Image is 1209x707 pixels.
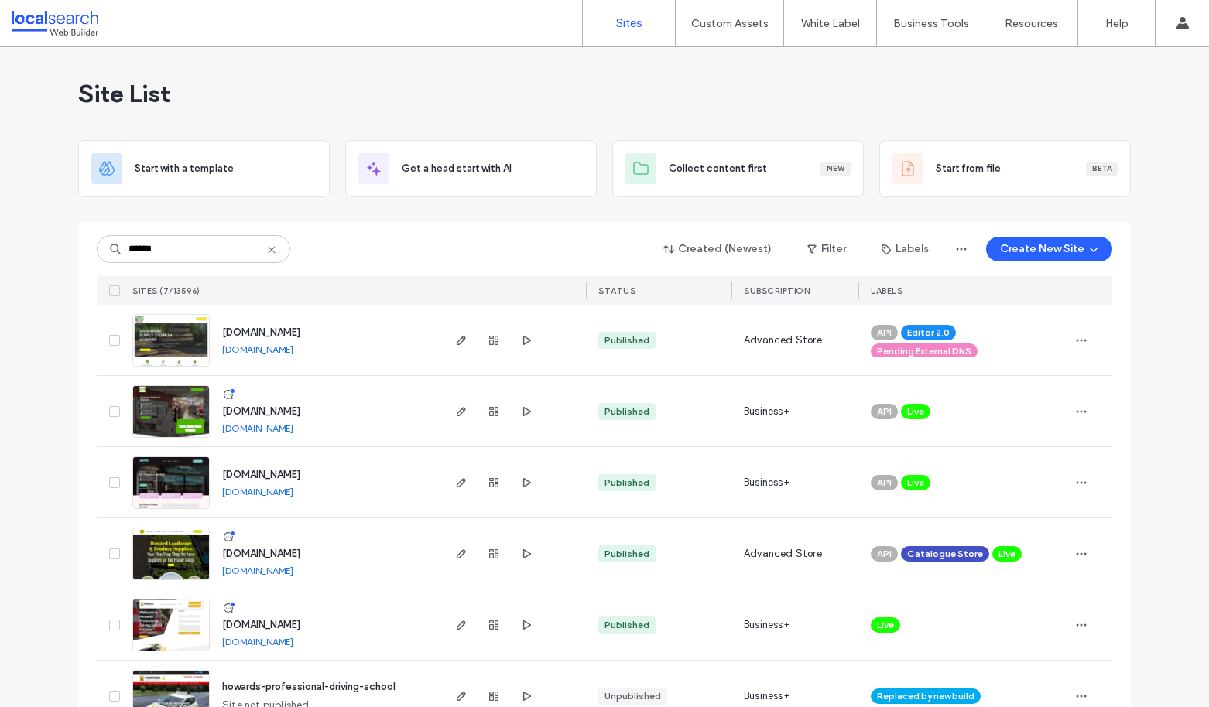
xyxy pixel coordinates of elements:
[877,689,974,703] span: Replaced by new build
[222,405,300,417] a: [DOMAIN_NAME]
[598,285,635,296] span: STATUS
[222,636,293,647] a: [DOMAIN_NAME]
[612,140,864,197] div: Collect content firstNew
[801,17,860,30] label: White Label
[986,237,1112,261] button: Create New Site
[78,78,170,109] span: Site List
[616,16,642,30] label: Sites
[907,476,924,490] span: Live
[604,547,649,561] div: Published
[871,285,902,296] span: LABELS
[135,161,234,176] span: Start with a template
[604,476,649,490] div: Published
[222,469,300,480] a: [DOMAIN_NAME]
[402,161,512,176] span: Get a head start with AI
[1105,17,1129,30] label: Help
[820,162,851,176] div: New
[222,681,396,692] a: howards-professional-driving-school
[650,237,786,261] button: Created (Newest)
[744,285,810,296] span: SUBSCRIPTION
[132,285,200,296] span: SITES (7/13596)
[345,140,597,197] div: Get a head start with AI
[1005,17,1058,30] label: Resources
[669,161,767,176] span: Collect content first
[691,17,769,30] label: Custom Assets
[222,619,300,630] a: [DOMAIN_NAME]
[877,547,892,561] span: API
[222,326,300,338] a: [DOMAIN_NAME]
[744,617,789,633] span: Business+
[744,546,822,562] span: Advanced Store
[222,565,293,576] a: [DOMAIN_NAME]
[744,688,789,704] span: Business+
[222,548,300,559] a: [DOMAIN_NAME]
[868,237,943,261] button: Labels
[744,404,789,419] span: Business+
[877,326,892,340] span: API
[222,343,293,355] a: [DOMAIN_NAME]
[222,422,293,434] a: [DOMAIN_NAME]
[78,140,330,197] div: Start with a template
[744,475,789,490] span: Business+
[936,161,1001,176] span: Start from file
[893,17,969,30] label: Business Tools
[877,405,892,418] span: API
[1086,162,1118,176] div: Beta
[792,237,861,261] button: Filter
[998,547,1015,561] span: Live
[907,405,924,418] span: Live
[907,547,983,561] span: Catalogue Store
[604,405,649,418] div: Published
[877,476,892,490] span: API
[744,333,822,348] span: Advanced Store
[877,618,894,632] span: Live
[604,618,649,632] div: Published
[879,140,1131,197] div: Start from fileBeta
[604,689,661,703] div: Unpublished
[877,344,971,358] span: Pending External DNS
[604,333,649,347] div: Published
[907,326,950,340] span: Editor 2.0
[222,486,293,497] a: [DOMAIN_NAME]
